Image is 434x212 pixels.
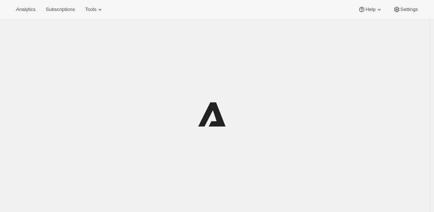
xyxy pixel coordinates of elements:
span: Tools [85,7,96,12]
button: Analytics [12,4,40,15]
button: Help [354,4,387,15]
button: Tools [81,4,108,15]
span: Analytics [16,7,35,12]
span: Settings [400,7,418,12]
span: Subscriptions [46,7,75,12]
span: Help [365,7,375,12]
button: Settings [389,4,422,15]
button: Subscriptions [41,4,79,15]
